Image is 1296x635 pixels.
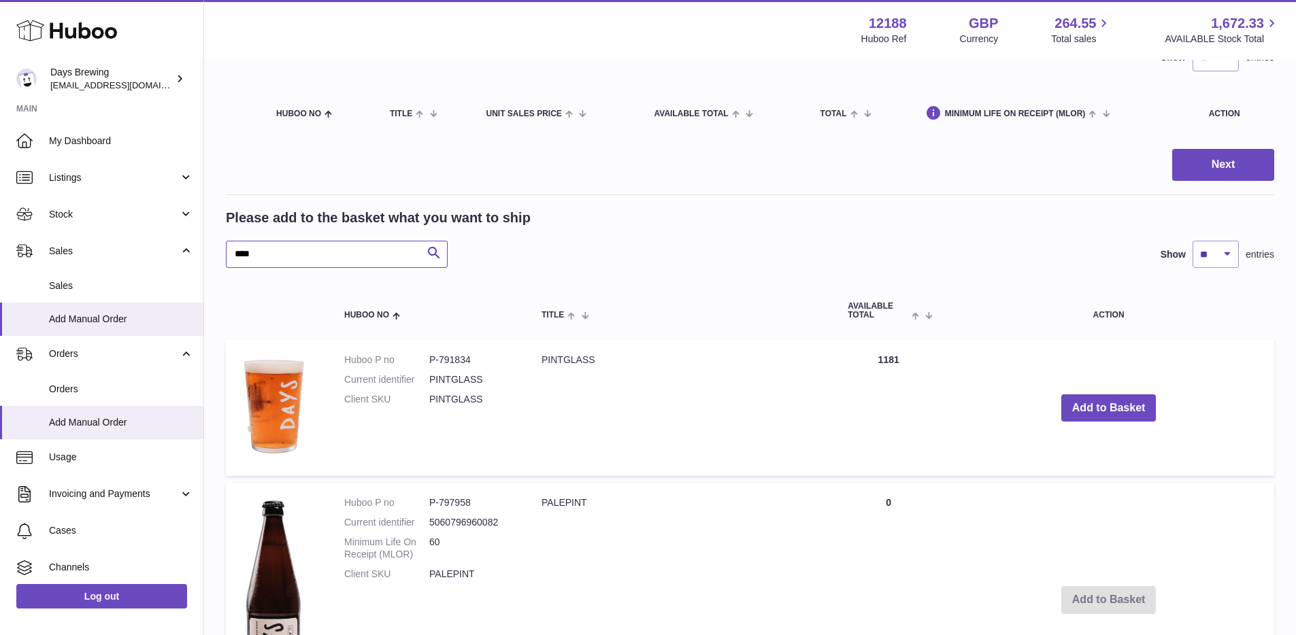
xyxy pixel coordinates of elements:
dd: 60 [429,536,514,562]
span: Title [542,311,564,320]
label: Show [1161,248,1186,261]
span: AVAILABLE Total [848,302,908,320]
dt: Current identifier [344,373,429,386]
span: Orders [49,347,179,360]
div: Days Brewing [50,66,173,92]
span: Title [390,109,412,118]
div: Currency [960,33,999,46]
a: Log out [16,584,187,608]
span: Listings [49,171,179,184]
span: Cases [49,524,193,537]
span: Orders [49,383,193,396]
span: [EMAIL_ADDRESS][DOMAIN_NAME] [50,80,200,90]
td: PINTGLASS [528,340,834,475]
td: 1181 [834,340,943,475]
a: 264.55 Total sales [1051,14,1112,46]
strong: 12188 [869,14,907,33]
span: AVAILABLE Stock Total [1165,33,1280,46]
span: Usage [49,451,193,464]
div: Huboo Ref [861,33,907,46]
dd: 5060796960082 [429,516,514,529]
button: Add to Basket [1061,394,1157,422]
th: Action [943,288,1274,333]
span: Invoicing and Payments [49,487,179,500]
img: PINTGLASS [239,354,308,459]
dd: PINTGLASS [429,373,514,386]
button: Next [1172,149,1274,181]
span: Huboo no [276,109,321,118]
dt: Huboo P no [344,496,429,509]
dd: P-791834 [429,354,514,366]
h2: Please add to the basket what you want to ship [226,209,531,227]
span: Unit Sales Price [486,109,561,118]
span: Sales [49,245,179,258]
span: AVAILABLE Total [654,109,729,118]
dt: Huboo P no [344,354,429,366]
span: My Dashboard [49,135,193,148]
dt: Client SKU [344,568,429,581]
span: 1,672.33 [1211,14,1264,33]
a: 1,672.33 AVAILABLE Stock Total [1165,14,1280,46]
dt: Client SKU [344,393,429,406]
span: Channels [49,561,193,574]
div: Action [1209,109,1261,118]
strong: GBP [969,14,998,33]
dt: Current identifier [344,516,429,529]
span: Minimum Life On Receipt (MLOR) [945,109,1086,118]
span: Sales [49,279,193,292]
dd: P-797958 [429,496,514,509]
span: Total [820,109,847,118]
dd: PINTGLASS [429,393,514,406]
span: entries [1246,248,1274,261]
span: 264.55 [1054,14,1096,33]
span: Stock [49,208,179,221]
span: Huboo no [344,311,389,320]
img: helena@daysbrewing.com [16,69,37,89]
span: Add Manual Order [49,313,193,326]
dt: Minimum Life On Receipt (MLOR) [344,536,429,562]
span: Add Manual Order [49,416,193,429]
span: Total sales [1051,33,1112,46]
dd: PALEPINT [429,568,514,581]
